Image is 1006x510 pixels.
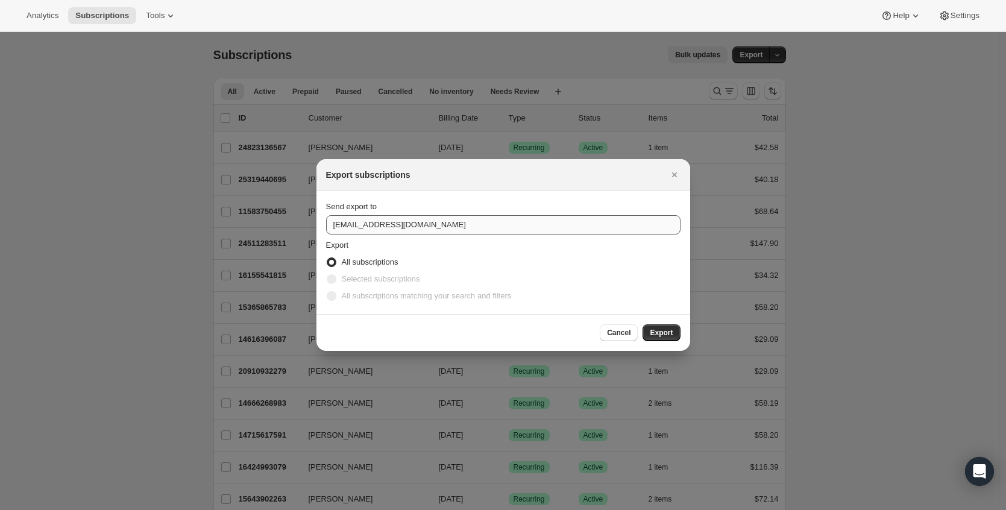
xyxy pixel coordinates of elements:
[342,274,420,283] span: Selected subscriptions
[650,328,673,338] span: Export
[873,7,928,24] button: Help
[326,241,349,250] span: Export
[342,291,512,300] span: All subscriptions matching your search and filters
[146,11,165,20] span: Tools
[139,7,184,24] button: Tools
[931,7,987,24] button: Settings
[607,328,630,338] span: Cancel
[75,11,129,20] span: Subscriptions
[965,457,994,486] div: Open Intercom Messenger
[600,324,638,341] button: Cancel
[893,11,909,20] span: Help
[27,11,58,20] span: Analytics
[342,257,398,266] span: All subscriptions
[326,169,410,181] h2: Export subscriptions
[19,7,66,24] button: Analytics
[951,11,979,20] span: Settings
[643,324,680,341] button: Export
[666,166,683,183] button: Close
[326,202,377,211] span: Send export to
[68,7,136,24] button: Subscriptions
